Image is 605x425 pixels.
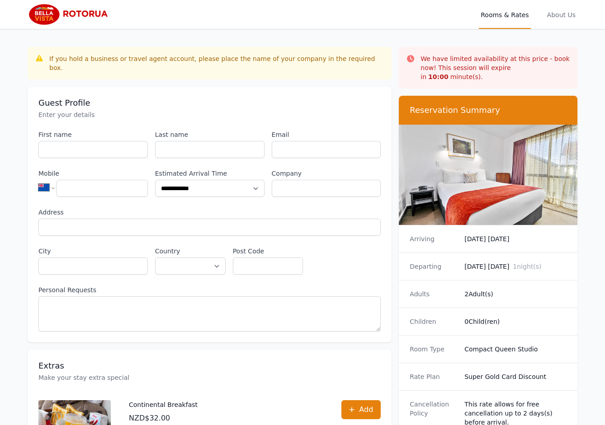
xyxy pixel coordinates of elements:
label: Email [272,130,381,139]
dt: Children [410,317,457,326]
p: Continental Breakfast [129,400,227,409]
p: Make your stay extra special [38,373,381,382]
h3: Reservation Summary [410,105,567,116]
label: Post Code [233,247,303,256]
dt: Rate Plan [410,372,457,381]
p: NZD$32.00 [129,413,227,424]
dd: Super Gold Card Discount [464,372,567,381]
label: Mobile [38,169,148,178]
label: Company [272,169,381,178]
h3: Guest Profile [38,98,381,108]
label: Estimated Arrival Time [155,169,265,178]
div: If you hold a business or travel agent account, please place the name of your company in the requ... [49,54,384,72]
strong: 10 : 00 [428,73,449,80]
dt: Room Type [410,345,457,354]
h3: Extras [38,360,381,371]
dd: 2 Adult(s) [464,290,567,299]
label: Last name [155,130,265,139]
dd: Compact Queen Studio [464,345,567,354]
label: City [38,247,148,256]
dd: [DATE] [DATE] [464,262,567,271]
img: Compact Queen Studio [399,125,577,225]
dt: Adults [410,290,457,299]
dd: [DATE] [DATE] [464,234,567,243]
p: Enter your details [38,110,381,119]
p: We have limited availability at this price - book now! This session will expire in minute(s). [421,54,570,81]
span: 1 night(s) [513,263,541,270]
button: Add [341,400,381,419]
dd: 0 Child(ren) [464,317,567,326]
label: Personal Requests [38,285,381,294]
label: Country [155,247,226,256]
dt: Departing [410,262,457,271]
label: Address [38,208,381,217]
dt: Arriving [410,234,457,243]
label: First name [38,130,148,139]
img: Bella Vista Rotorua [28,4,114,25]
span: Add [359,404,373,415]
